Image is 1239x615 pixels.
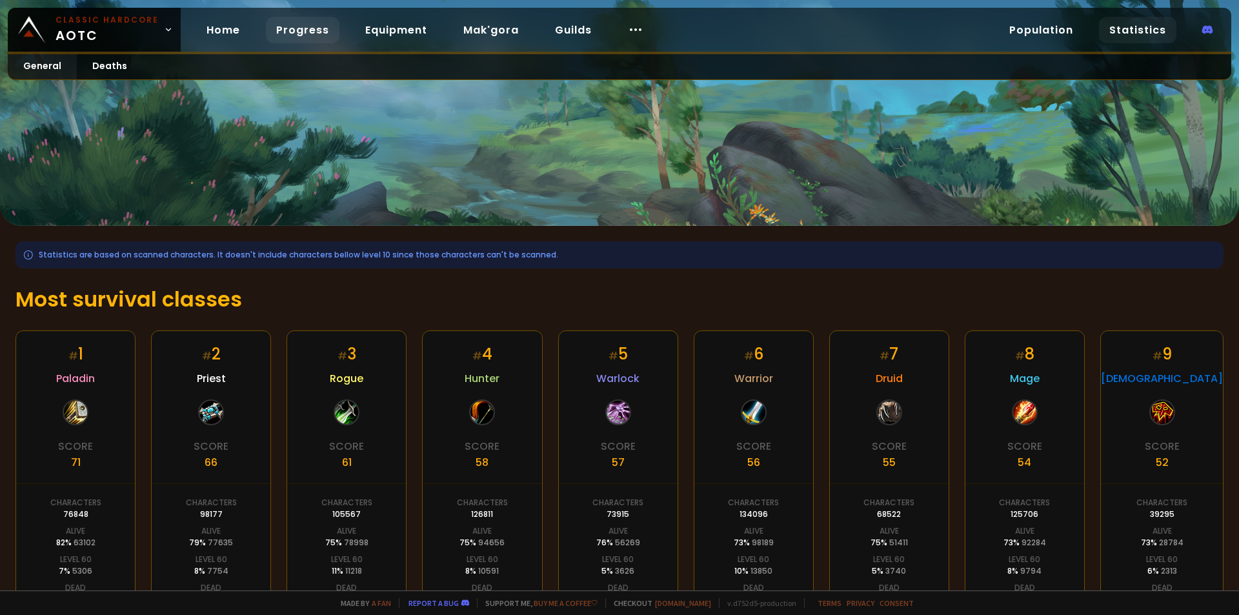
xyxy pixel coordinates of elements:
div: Dead [336,582,357,594]
div: Alive [201,525,221,537]
div: 10 % [734,565,772,577]
div: 76848 [63,509,88,520]
div: 6 % [1147,565,1177,577]
span: Paladin [56,370,95,387]
span: Warlock [596,370,640,387]
small: # [202,348,212,363]
div: Characters [321,497,372,509]
div: Score [872,438,907,454]
div: 73915 [607,509,629,520]
span: 13850 [750,565,772,576]
div: 73 % [1141,537,1184,549]
div: 8 % [1007,565,1042,577]
div: 57 [612,454,625,470]
div: 3 [337,343,356,365]
span: 98189 [752,537,774,548]
a: Buy me a coffee [534,598,598,608]
small: # [1015,348,1025,363]
div: 79 % [189,537,233,549]
span: 7754 [207,565,228,576]
div: Level 60 [467,554,498,565]
div: Characters [1136,497,1187,509]
div: Characters [999,497,1050,509]
div: 52 [1156,454,1169,470]
div: Level 60 [738,554,769,565]
div: Score [194,438,228,454]
div: Alive [1153,525,1172,537]
div: Characters [728,497,779,509]
div: Dead [608,582,629,594]
a: [DOMAIN_NAME] [655,598,711,608]
small: # [1153,348,1162,363]
div: Score [1007,438,1042,454]
small: # [68,348,78,363]
div: Score [329,438,364,454]
span: Rogue [330,370,363,387]
div: Alive [1015,525,1034,537]
div: Alive [880,525,899,537]
div: 56 [747,454,760,470]
span: [DEMOGRAPHIC_DATA] [1101,370,1223,387]
span: 77635 [208,537,233,548]
a: Terms [818,598,841,608]
div: 8 % [465,565,499,577]
div: Statistics are based on scanned characters. It doesn't include characters bellow level 10 since t... [15,241,1224,268]
div: 66 [205,454,217,470]
div: 58 [476,454,489,470]
div: Alive [66,525,85,537]
a: General [8,54,77,79]
div: Level 60 [1009,554,1040,565]
div: 8 [1015,343,1034,365]
span: Hunter [465,370,499,387]
div: Dead [472,582,492,594]
div: 39295 [1150,509,1174,520]
div: Level 60 [60,554,92,565]
span: 51411 [889,537,908,548]
span: 11218 [345,565,362,576]
div: Level 60 [602,554,634,565]
h1: Most survival classes [15,284,1224,315]
span: 63102 [74,537,96,548]
div: Dead [201,582,221,594]
span: Priest [197,370,226,387]
span: 3740 [885,565,906,576]
div: 54 [1018,454,1031,470]
div: Dead [1152,582,1173,594]
div: Dead [879,582,900,594]
div: Characters [50,497,101,509]
div: 134096 [740,509,768,520]
a: a fan [372,598,391,608]
span: 92284 [1022,537,1046,548]
div: Score [601,438,636,454]
div: Level 60 [873,554,905,565]
div: 55 [883,454,896,470]
div: Characters [863,497,914,509]
div: 2 [202,343,221,365]
span: 78998 [344,537,368,548]
div: 71 [71,454,81,470]
div: 125706 [1011,509,1038,520]
small: # [337,348,347,363]
div: Score [736,438,771,454]
div: 73 % [1003,537,1046,549]
div: Level 60 [331,554,363,565]
small: # [880,348,889,363]
a: Guilds [545,17,602,43]
a: Report a bug [408,598,459,608]
div: 7 % [59,565,92,577]
div: 75 % [459,537,505,549]
span: 5306 [72,565,92,576]
div: 73 % [734,537,774,549]
div: 9 [1153,343,1172,365]
div: 75 % [871,537,908,549]
div: 4 [472,343,492,365]
div: Dead [65,582,86,594]
div: 76 % [596,537,640,549]
div: Alive [472,525,492,537]
div: 61 [342,454,352,470]
small: # [744,348,754,363]
span: Druid [876,370,903,387]
a: Deaths [77,54,143,79]
div: Dead [1014,582,1035,594]
span: 3626 [615,565,634,576]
